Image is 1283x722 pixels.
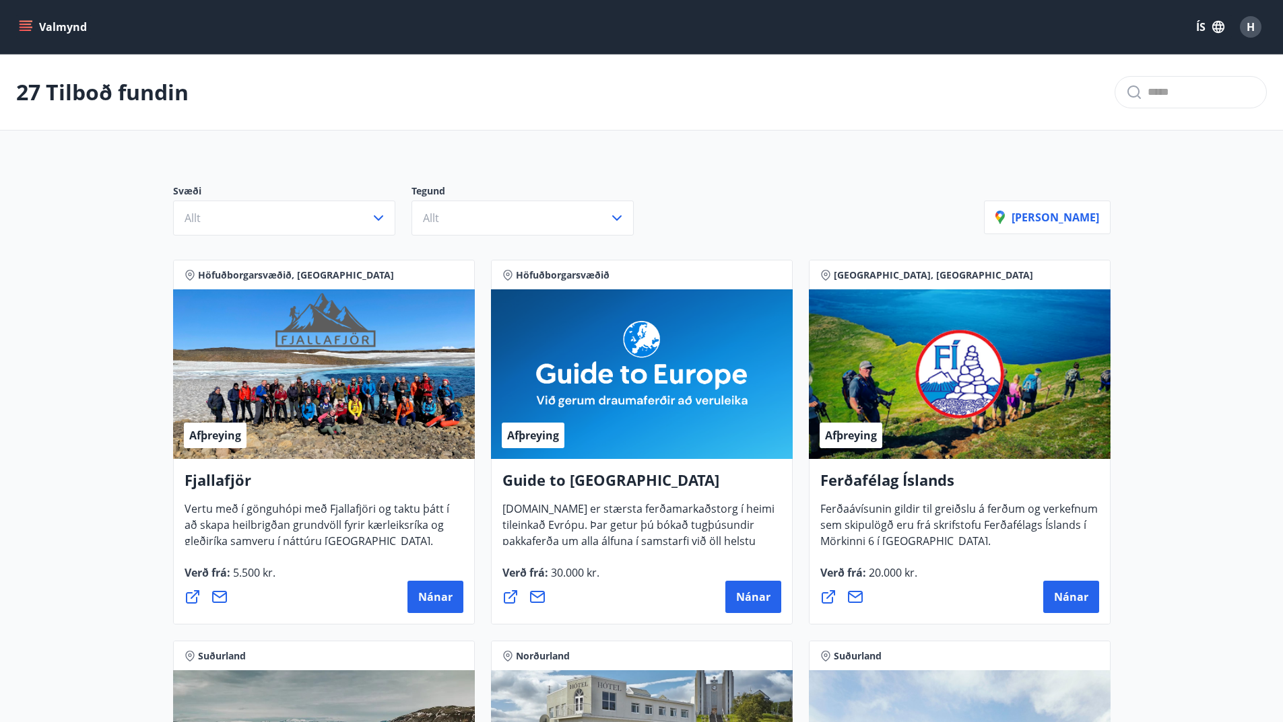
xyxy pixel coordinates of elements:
h4: Ferðafélag Íslands [820,470,1099,501]
span: Nánar [1054,589,1088,604]
p: Tegund [412,184,650,201]
p: Svæði [173,184,412,201]
span: 20.000 kr. [866,565,917,580]
span: Norðurland [516,649,570,663]
span: Suðurland [834,649,882,663]
span: Afþreying [507,428,559,443]
span: Ferðaávísunin gildir til greiðslu á ferðum og verkefnum sem skipulögð eru frá skrifstofu Ferðafél... [820,501,1098,559]
span: H [1247,20,1255,34]
span: Höfuðborgarsvæðið, [GEOGRAPHIC_DATA] [198,268,394,282]
span: Verð frá : [820,565,917,591]
span: [GEOGRAPHIC_DATA], [GEOGRAPHIC_DATA] [834,268,1033,282]
span: Suðurland [198,649,246,663]
button: Allt [173,201,395,236]
span: Nánar [418,589,453,604]
span: Verð frá : [185,565,275,591]
button: menu [16,15,92,39]
button: ÍS [1189,15,1232,39]
span: Vertu með í gönguhópi með Fjallafjöri og taktu þátt í að skapa heilbrigðan grundvöll fyrir kærlei... [185,501,449,559]
span: Afþreying [189,428,241,443]
span: Verð frá : [502,565,599,591]
button: Nánar [725,581,781,613]
span: Nánar [736,589,770,604]
button: Allt [412,201,634,236]
button: Nánar [1043,581,1099,613]
button: Nánar [407,581,463,613]
span: Allt [423,211,439,225]
span: Höfuðborgarsvæðið [516,268,610,282]
p: 27 Tilboð fundin [16,77,189,107]
button: [PERSON_NAME] [984,201,1111,234]
span: 30.000 kr. [548,565,599,580]
span: Allt [185,211,201,225]
span: [DOMAIN_NAME] er stærsta ferðamarkaðstorg í heimi tileinkað Evrópu. Þar getur þú bókað tugþúsundi... [502,501,775,591]
button: H [1235,11,1267,43]
p: [PERSON_NAME] [995,210,1099,225]
h4: Guide to [GEOGRAPHIC_DATA] [502,470,781,501]
h4: Fjallafjör [185,470,463,501]
span: 5.500 kr. [230,565,275,580]
span: Afþreying [825,428,877,443]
